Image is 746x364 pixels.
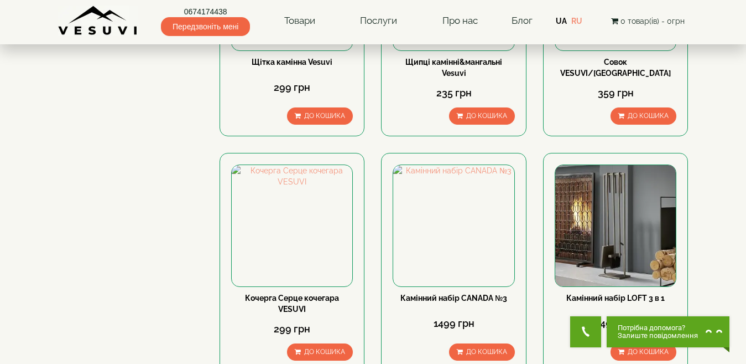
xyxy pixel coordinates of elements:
button: До кошика [611,107,676,125]
span: Потрібна допомога? [618,324,698,332]
img: Завод VESUVI [58,6,138,36]
button: Chat button [607,316,729,347]
button: До кошика [449,344,515,361]
a: Послуги [349,8,408,34]
button: До кошика [287,107,353,125]
img: Камінний набір LOFT 3 в 1 [555,165,676,286]
button: До кошика [449,107,515,125]
a: Блог [512,15,533,26]
a: Кочерга Серце кочегара VESUVI [245,294,339,314]
button: 0 товар(ів) - 0грн [608,15,688,27]
a: Совок VESUVI/[GEOGRAPHIC_DATA] [560,58,671,78]
img: Кочерга Серце кочегара VESUVI [232,165,352,286]
img: Камінний набір CANADA №3 [393,165,514,286]
a: Камінний набір LOFT 3 в 1 [566,294,665,303]
a: Товари [273,8,326,34]
a: Щітка камінна Vesuvi [252,58,332,66]
div: 1499 грн [393,316,514,331]
button: Get Call button [570,316,601,347]
div: 359 грн [555,86,676,100]
div: 299 грн [231,80,353,95]
a: Камінний набір CANADA №3 [400,294,507,303]
span: До кошика [304,112,345,120]
div: 235 грн [393,86,514,100]
button: До кошика [287,344,353,361]
button: До кошика [611,344,676,361]
span: До кошика [628,348,669,356]
span: До кошика [304,348,345,356]
div: 3499 грн [555,316,676,331]
a: UA [556,17,567,25]
span: 0 товар(ів) - 0грн [620,17,685,25]
span: До кошика [466,112,507,120]
span: Передзвоніть мені [161,17,250,36]
a: Про нас [431,8,489,34]
a: 0674174438 [161,6,250,17]
a: RU [571,17,582,25]
div: 299 грн [231,322,353,336]
span: Залиште повідомлення [618,332,698,340]
span: До кошика [628,112,669,120]
span: До кошика [466,348,507,356]
a: Щипці камінні&мангальні Vesuvi [405,58,502,78]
